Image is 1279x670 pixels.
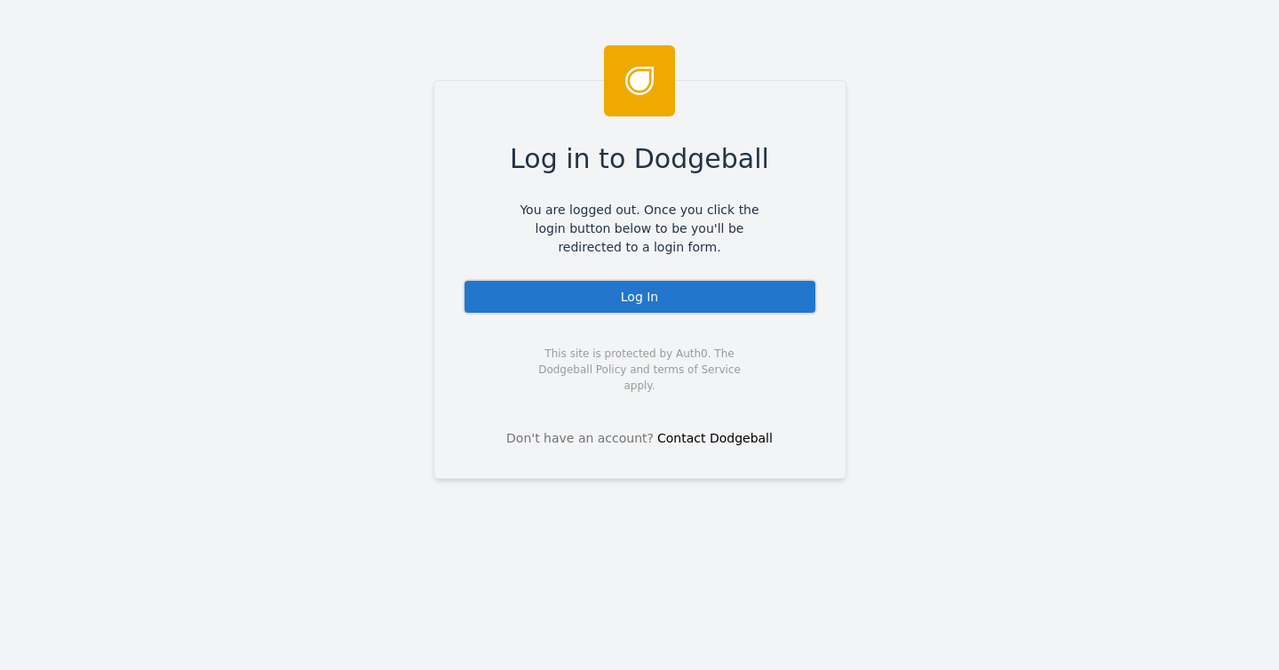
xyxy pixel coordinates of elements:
[463,279,817,315] div: Log In
[506,429,654,448] span: Don't have an account?
[523,346,757,394] span: This site is protected by Auth0. The Dodgeball Policy and terms of Service apply.
[657,431,773,445] a: Contact Dodgeball
[507,201,773,257] span: You are logged out. Once you click the login button below to be you'll be redirected to a login f...
[510,139,769,179] span: Log in to Dodgeball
